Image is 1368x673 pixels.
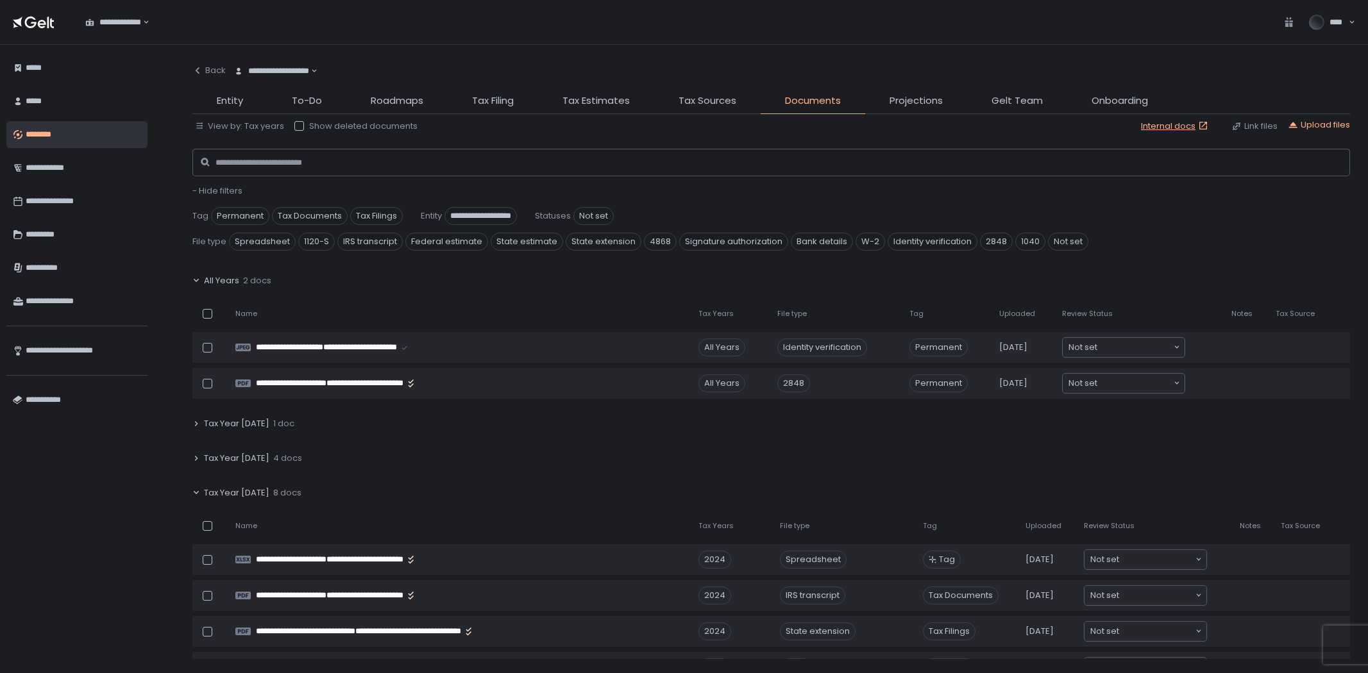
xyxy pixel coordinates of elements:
input: Search for option [309,65,310,78]
span: Entity [421,210,442,222]
span: IRS transcript [337,233,403,251]
span: 1 doc [273,418,294,429]
div: Search for option [1063,374,1185,393]
span: [DATE] [1026,590,1054,601]
span: Tax Estimates [562,94,630,108]
span: Entity [217,94,243,108]
span: Not set [1090,553,1119,566]
span: All Years [204,275,239,287]
span: 2848 [980,233,1013,251]
button: Upload files [1288,119,1350,131]
span: Tax Years [698,309,734,319]
span: Tax Year [DATE] [204,487,269,499]
span: Tag [923,521,937,531]
span: 8 docs [273,487,301,499]
input: Search for option [1097,377,1172,390]
div: Spreadsheet [780,551,847,569]
div: 2024 [698,622,731,640]
span: Name [235,309,257,319]
span: File type [780,521,809,531]
span: Tax Filing [472,94,514,108]
span: Tax Filings [923,622,975,640]
div: 2024 [698,586,731,604]
button: Back [192,58,226,83]
span: Review Status [1084,521,1135,531]
span: W-2 [856,233,885,251]
span: Tax Filings [350,207,403,225]
button: View by: Tax years [195,120,284,132]
button: Link files [1231,120,1278,132]
span: Notes [1240,521,1261,531]
span: Statuses [535,210,571,222]
span: Documents [785,94,841,108]
div: Search for option [1085,622,1206,641]
span: Name [235,521,257,531]
span: Not set [1068,341,1097,354]
span: Permanent [211,207,269,225]
span: 4 docs [273,453,302,464]
div: IRS transcript [780,586,845,604]
span: Projections [890,94,943,108]
div: All Years [698,338,745,356]
span: 4868 [644,233,677,251]
div: Back [192,65,226,76]
span: [DATE] [1026,554,1054,565]
span: File type [777,309,807,319]
span: Permanent [909,338,968,356]
span: Roadmaps [371,94,423,108]
input: Search for option [1097,341,1172,354]
span: Tax Source [1281,521,1320,531]
span: Not set [1090,589,1119,602]
span: 2 docs [243,275,271,287]
div: Search for option [1085,586,1206,605]
input: Search for option [1119,589,1194,602]
span: Uploaded [1026,521,1061,531]
div: Search for option [1085,550,1206,569]
span: [DATE] [999,378,1027,389]
span: Tag [909,309,924,319]
div: All Years [698,374,745,392]
span: Signature authorization [679,233,788,251]
span: File type [192,236,226,247]
input: Search for option [1119,553,1194,566]
span: Gelt Team [992,94,1043,108]
span: Federal estimate [405,233,488,251]
span: Tax Sources [679,94,736,108]
span: Not set [1048,233,1088,251]
button: - Hide filters [192,185,242,197]
span: 1040 [1015,233,1045,251]
input: Search for option [141,16,142,29]
span: Not set [573,207,614,225]
span: Tax Year [DATE] [204,418,269,429]
span: Bank details [791,233,853,251]
span: To-Do [292,94,322,108]
span: Identity verification [888,233,977,251]
div: State extension [780,622,856,640]
div: Search for option [77,9,149,36]
span: Tax Source [1276,309,1315,319]
a: Internal docs [1141,120,1211,132]
span: Tag [939,554,955,565]
div: 2848 [777,374,810,392]
span: Tag [192,210,208,222]
div: Search for option [1063,338,1185,357]
span: Tax Years [698,521,734,531]
span: Uploaded [999,309,1035,319]
span: Tax Documents [923,586,999,604]
div: Identity verification [777,338,867,356]
span: Onboarding [1092,94,1148,108]
span: State estimate [491,233,563,251]
span: State extension [566,233,641,251]
span: Tax Year [DATE] [204,453,269,464]
span: [DATE] [999,342,1027,353]
span: [DATE] [1026,626,1054,637]
div: 2024 [698,551,731,569]
span: Not set [1068,377,1097,390]
span: Permanent [909,374,968,392]
div: Search for option [226,58,317,85]
span: Tax Documents [272,207,348,225]
span: Spreadsheet [229,233,296,251]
